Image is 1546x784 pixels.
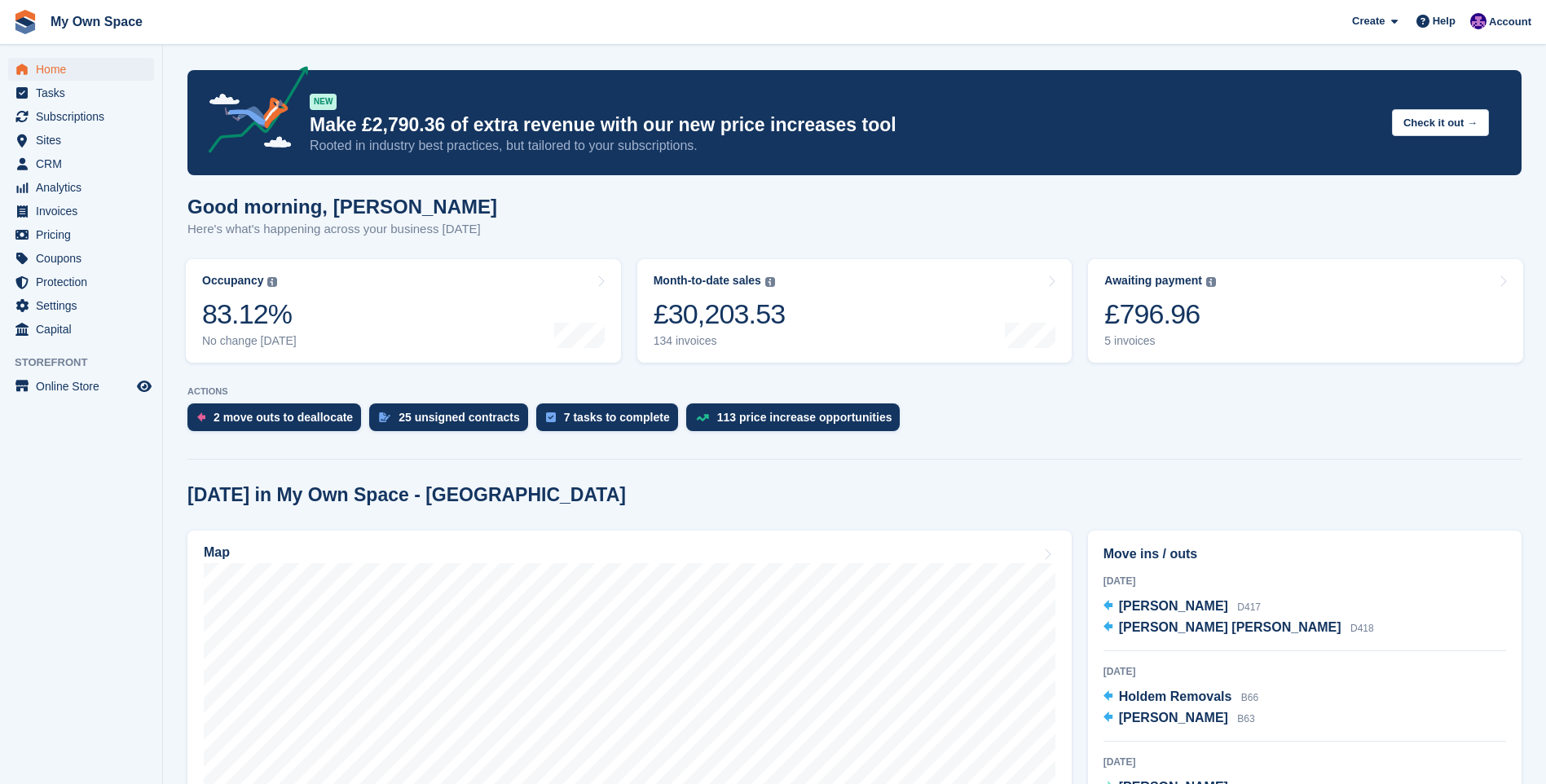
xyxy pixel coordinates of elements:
a: Month-to-date sales £30,203.53 134 invoices [637,259,1073,363]
a: 2 move outs to deallocate [187,403,369,439]
span: Account [1489,14,1531,30]
img: price-adjustments-announcement-icon-8257ccfd72463d97f412b2fc003d46551f7dbcb40ab6d574587a9cd5c0d94... [195,66,309,159]
span: [PERSON_NAME] [PERSON_NAME] [1119,620,1341,634]
span: Analytics [36,176,134,199]
span: Settings [36,294,134,317]
a: [PERSON_NAME] [PERSON_NAME] D418 [1103,618,1374,639]
a: menu [8,105,154,128]
a: menu [8,58,154,81]
span: CRM [36,152,134,175]
div: 2 move outs to deallocate [214,411,353,424]
span: Create [1352,13,1385,29]
img: task-75834270c22a3079a89374b754ae025e5fb1db73e45f91037f5363f120a921f8.svg [546,412,556,422]
div: Occupancy [202,274,263,288]
span: Coupons [36,247,134,270]
a: menu [8,152,154,175]
a: My Own Space [44,8,149,35]
img: icon-info-grey-7440780725fd019a000dd9b08b2336e03edf1995a4989e88bcd33f0948082b44.svg [765,277,775,287]
a: Holdem Removals B66 [1103,687,1259,708]
p: Rooted in industry best practices, but tailored to your subscriptions. [310,137,1379,155]
img: icon-info-grey-7440780725fd019a000dd9b08b2336e03edf1995a4989e88bcd33f0948082b44.svg [1206,277,1216,287]
span: D417 [1237,601,1261,613]
a: 7 tasks to complete [536,403,686,439]
span: Holdem Removals [1119,689,1232,703]
span: D418 [1350,623,1374,634]
div: Awaiting payment [1104,274,1202,288]
a: menu [8,247,154,270]
div: £796.96 [1104,297,1216,331]
div: 7 tasks to complete [564,411,670,424]
img: price_increase_opportunities-93ffe204e8149a01c8c9dc8f82e8f89637d9d84a8eef4429ea346261dce0b2c0.svg [696,414,709,421]
span: Sites [36,129,134,152]
p: ACTIONS [187,386,1522,397]
div: 5 invoices [1104,334,1216,348]
p: Here's what's happening across your business [DATE] [187,220,497,239]
a: menu [8,271,154,293]
a: 25 unsigned contracts [369,403,536,439]
a: Occupancy 83.12% No change [DATE] [186,259,621,363]
div: 134 invoices [654,334,786,348]
span: Protection [36,271,134,293]
img: move_outs_to_deallocate_icon-f764333ba52eb49d3ac5e1228854f67142a1ed5810a6f6cc68b1a99e826820c5.svg [197,412,205,422]
span: Home [36,58,134,81]
img: icon-info-grey-7440780725fd019a000dd9b08b2336e03edf1995a4989e88bcd33f0948082b44.svg [267,277,277,287]
span: B63 [1237,713,1254,725]
a: menu [8,129,154,152]
span: [PERSON_NAME] [1119,599,1228,613]
a: [PERSON_NAME] D417 [1103,597,1261,618]
h1: Good morning, [PERSON_NAME] [187,196,497,218]
div: Month-to-date sales [654,274,761,288]
a: menu [8,223,154,246]
a: menu [8,318,154,341]
p: Make £2,790.36 of extra revenue with our new price increases tool [310,113,1379,137]
div: 83.12% [202,297,297,331]
div: No change [DATE] [202,334,297,348]
div: NEW [310,94,337,110]
h2: Map [204,545,230,560]
a: menu [8,176,154,199]
button: Check it out → [1392,109,1489,136]
span: Online Store [36,375,134,398]
span: Tasks [36,81,134,104]
div: 25 unsigned contracts [399,411,520,424]
span: Invoices [36,200,134,222]
div: 113 price increase opportunities [717,411,892,424]
img: stora-icon-8386f47178a22dfd0bd8f6a31ec36ba5ce8667c1dd55bd0f319d3a0aa187defe.svg [13,10,37,34]
img: Megan Angel [1470,13,1487,29]
a: menu [8,81,154,104]
span: Subscriptions [36,105,134,128]
a: 113 price increase opportunities [686,403,909,439]
a: menu [8,294,154,317]
h2: [DATE] in My Own Space - [GEOGRAPHIC_DATA] [187,484,626,506]
h2: Move ins / outs [1103,544,1506,564]
div: [DATE] [1103,574,1506,588]
div: [DATE] [1103,755,1506,769]
span: Storefront [15,355,162,371]
div: £30,203.53 [654,297,786,331]
span: Help [1433,13,1456,29]
a: Awaiting payment £796.96 5 invoices [1088,259,1523,363]
div: [DATE] [1103,664,1506,679]
img: contract_signature_icon-13c848040528278c33f63329250d36e43548de30e8caae1d1a13099fd9432cc5.svg [379,412,390,422]
span: B66 [1241,692,1258,703]
span: [PERSON_NAME] [1119,711,1228,725]
a: [PERSON_NAME] B63 [1103,708,1255,729]
a: menu [8,200,154,222]
a: menu [8,375,154,398]
span: Pricing [36,223,134,246]
a: Preview store [134,377,154,396]
span: Capital [36,318,134,341]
